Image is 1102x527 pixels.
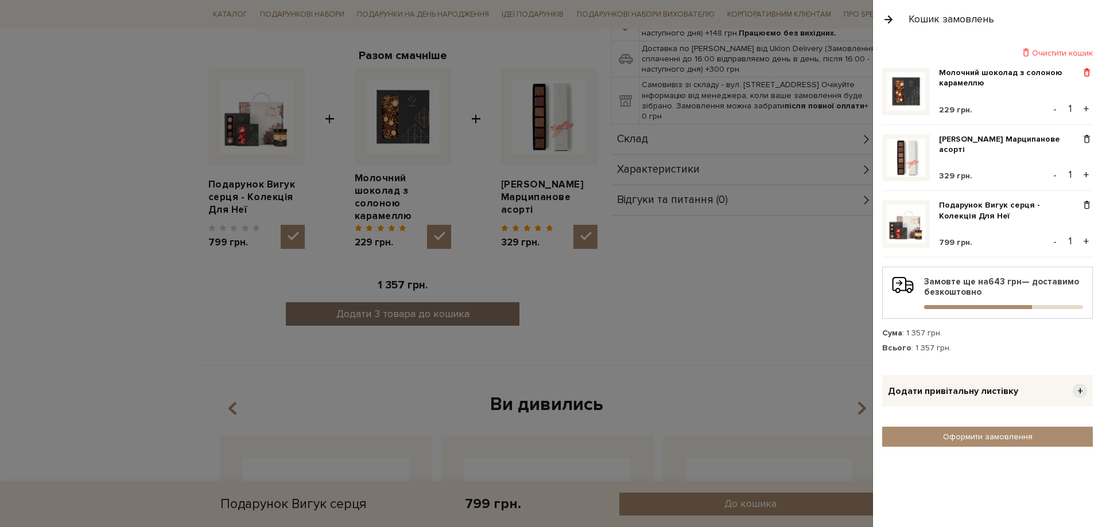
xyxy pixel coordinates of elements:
a: Подарунок Вигук серця - Колекція Для Неї [939,200,1081,221]
strong: Всього [882,343,911,353]
div: : 1 357 грн. [882,328,1093,338]
span: + [1073,384,1087,398]
strong: Сума [882,328,902,338]
div: Очистити кошик [882,48,1093,58]
div: Замовте ще на — доставимо безкоштовно [892,276,1083,309]
button: - [1049,100,1061,118]
a: Молочний шоколад з солоною карамеллю [939,68,1081,88]
button: + [1080,100,1093,118]
button: + [1080,233,1093,250]
span: 229 грн. [939,105,972,115]
b: 643 грн [988,276,1022,287]
div: Кошик замовлень [909,13,994,26]
span: 799 грн. [939,237,972,247]
a: Оформити замовлення [882,427,1093,447]
img: Пенал цукерок Марципанове асорті [887,139,925,177]
img: Молочний шоколад з солоною карамеллю [887,72,925,111]
button: + [1080,166,1093,184]
a: [PERSON_NAME] Марципанове асорті [939,134,1081,155]
span: Додати привітальну листівку [888,385,1018,397]
span: 329 грн. [939,171,972,181]
div: : 1 357 грн. [882,343,1093,353]
img: Подарунок Вигук серця - Колекція Для Неї [887,205,925,243]
button: - [1049,166,1061,184]
button: - [1049,233,1061,250]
